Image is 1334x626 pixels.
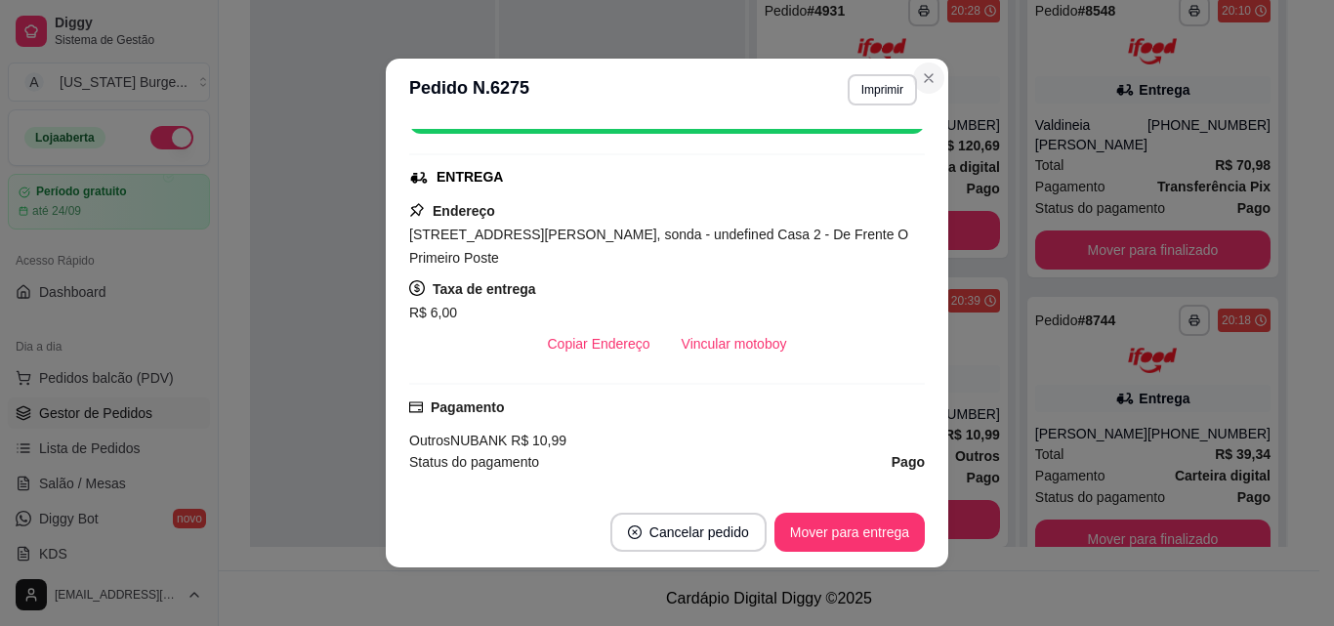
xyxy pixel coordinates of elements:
[409,280,425,296] span: dollar
[610,513,767,552] button: close-circleCancelar pedido
[409,433,507,448] span: Outros NUBANK
[913,63,944,94] button: Close
[437,167,503,188] div: ENTREGA
[507,433,566,448] span: R$ 10,99
[532,324,666,363] button: Copiar Endereço
[409,227,908,266] span: [STREET_ADDRESS][PERSON_NAME], sonda - undefined Casa 2 - De Frente O Primeiro Poste
[774,513,925,552] button: Mover para entrega
[848,74,917,105] button: Imprimir
[409,305,457,320] span: R$ 6,00
[409,74,529,105] h3: Pedido N. 6275
[409,202,425,218] span: pushpin
[892,454,925,470] strong: Pago
[409,400,423,414] span: credit-card
[433,281,536,297] strong: Taxa de entrega
[409,451,539,473] span: Status do pagamento
[433,203,495,219] strong: Endereço
[431,399,504,415] strong: Pagamento
[666,324,803,363] button: Vincular motoboy
[628,525,642,539] span: close-circle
